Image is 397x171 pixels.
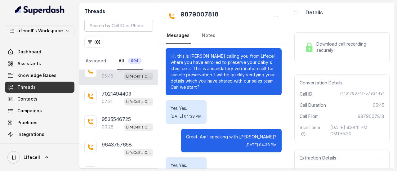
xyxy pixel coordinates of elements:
p: Yes Yes. [171,105,202,111]
span: [DATE] 4:38:11 PM GMT+5:30 [330,124,384,137]
p: 7021494403 [102,90,131,97]
span: Call ID [300,91,312,97]
p: Hi, this is [PERSON_NAME] calling you from Lifecell, where you have enrolled to preserve your bab... [171,53,277,90]
p: Yes Yes. [171,162,202,169]
span: Assistants [17,61,41,67]
span: 74101780741757934491 [339,91,384,97]
p: LifeCell's Call Assistant [126,150,151,156]
a: Lifecell [5,149,74,166]
p: 00:28 [102,124,114,130]
h2: Threads [84,7,153,15]
a: Messages [166,27,191,44]
a: Pipelines [5,117,74,128]
span: Contacts [17,96,38,102]
nav: Tabs [166,27,282,44]
span: [DATE] 04:38 PM [171,114,202,119]
span: Pipelines [17,119,38,126]
p: Lifecell's Workspace [16,27,63,34]
a: Threads [5,82,74,93]
p: 05:45 [102,73,113,79]
span: 994 [128,58,142,64]
p: Great. Am I speaking with [PERSON_NAME]? [186,134,277,140]
a: Notes [201,27,216,44]
span: Campaigns [17,108,42,114]
span: Start time [300,124,325,137]
img: light.svg [15,5,65,15]
span: Extraction Details [300,155,339,161]
img: Lock Icon [305,43,314,52]
span: Knowledge Bases [17,72,56,79]
button: Lifecell's Workspace [5,25,74,36]
span: [DATE] 04:38 PM [246,142,277,147]
span: 05:45 [373,102,384,108]
span: Conversation Details [300,80,345,86]
p: LifeCell's Call Assistant [126,73,151,79]
a: All994 [117,53,143,70]
a: Campaigns [5,105,74,116]
a: API Settings [5,141,74,152]
h2: 9879007818 [181,10,219,22]
a: Integrations [5,129,74,140]
span: 9879007818 [358,113,384,119]
p: 07:31 [102,98,112,105]
span: Threads [17,84,36,90]
a: Contacts [5,93,74,105]
p: 9643757658 [102,141,132,148]
a: Knowledge Bases [5,70,74,81]
p: LifeCell's Call Assistant [126,124,151,130]
span: Dashboard [17,49,41,55]
span: Lifecell [24,154,40,160]
span: Download call recording securely [316,41,382,53]
p: 9535546725 [102,115,131,123]
span: Integrations [17,131,44,137]
span: Call From [300,113,319,119]
span: API Settings [17,143,44,149]
p: Details [306,9,323,16]
a: Dashboard [5,46,74,57]
a: Assistants [5,58,74,69]
button: (0) [84,37,104,48]
p: LifeCell's Call Assistant [126,99,151,105]
span: Call Duration [300,102,326,108]
text: LI [12,154,16,161]
nav: Tabs [84,53,153,70]
input: Search by Call ID or Phone Number [84,20,153,32]
a: Assigned [84,53,107,70]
